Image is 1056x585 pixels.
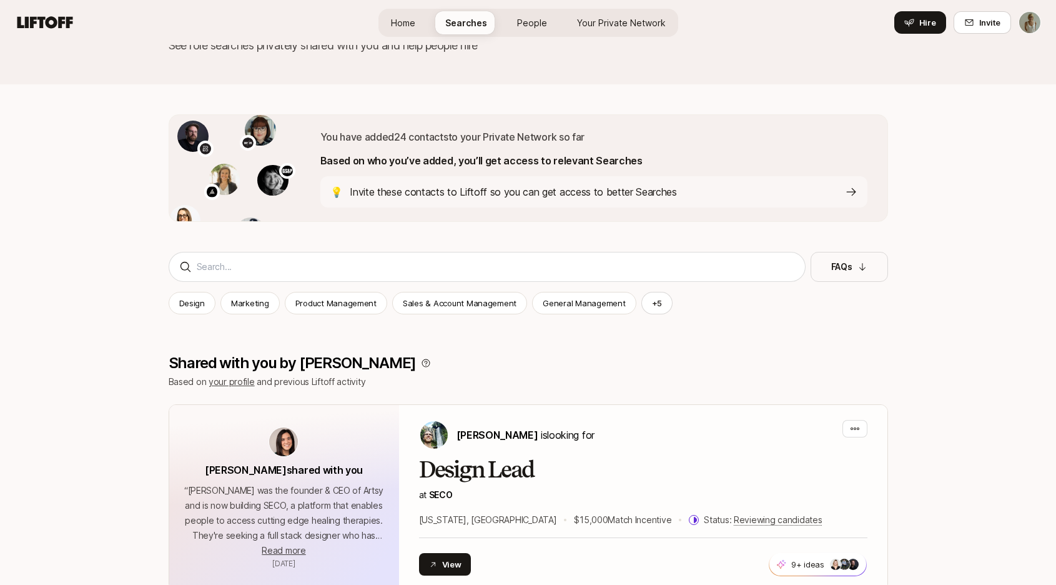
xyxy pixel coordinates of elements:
[507,11,557,34] a: People
[320,152,867,169] p: Based on who you’ve added, you’ll get access to relevant Searches
[1019,12,1040,33] img: Ashlea Sommer
[231,297,269,309] p: Marketing
[704,512,822,527] p: Status:
[769,552,867,576] button: 9+ ideas
[169,354,417,372] p: Shared with you by [PERSON_NAME]
[381,11,425,34] a: Home
[269,427,298,456] img: avatar-url
[954,11,1011,34] button: Invite
[177,121,209,152] img: 1721875674168
[919,16,936,29] span: Hire
[245,115,276,146] img: 1706124738797
[419,512,557,527] p: [US_STATE], [GEOGRAPHIC_DATA]
[391,16,415,29] span: Home
[456,429,538,441] span: [PERSON_NAME]
[419,553,471,576] button: View
[282,166,293,177] img: Goodby Silverstein & logo
[200,143,211,154] img: IDEO logo
[734,514,822,526] span: Reviewing candidates
[567,11,676,34] a: Your Private Network
[419,457,867,482] h2: Design Lead
[979,16,1000,29] span: Invite
[262,545,305,556] span: Read more
[517,16,547,29] span: People
[272,559,295,568] span: August 6, 2025 11:37am
[429,489,453,500] span: SECO
[330,184,343,200] p: 💡
[811,252,888,282] button: FAQs
[207,186,218,197] img: Penrose logo
[641,292,673,314] button: +5
[235,217,267,249] img: 1723352755833
[169,37,888,54] p: See role searches privately shared with you and help people hire
[456,427,595,443] p: is looking for
[1019,11,1041,34] button: Ashlea Sommer
[543,297,625,309] p: General Management
[257,165,289,196] img: 1515977036255
[320,129,867,145] p: You have added 24 contacts to your Private Network so far
[847,559,859,570] img: 16370669_12b1_48e6_b30d_c56ad4bf7db2.jfif
[169,374,888,389] p: Based on and previous Liftoff activity
[420,421,448,449] img: Carter Cleveland
[577,16,666,29] span: Your Private Network
[205,464,363,476] span: [PERSON_NAME] shared with you
[242,137,254,149] img: Within logo
[574,512,671,527] p: $15,000 Match Incentive
[209,376,255,387] a: your profile
[791,558,824,571] p: 9+ ideas
[184,483,384,543] p: “ [PERSON_NAME] was the founder & CEO of Artsy and is now building SECO, a platform that enables ...
[209,164,240,195] img: 1664823374066
[445,16,487,29] span: Searches
[894,11,946,34] button: Hire
[262,543,305,558] button: Read more
[419,487,867,502] p: at
[839,559,850,570] img: ff878871_fdd6_46e2_847a_2005d8723124.jpg
[197,259,795,274] input: Search...
[435,11,497,34] a: Searches
[179,297,205,309] p: Design
[169,205,200,236] img: 1725929689654
[831,259,852,274] p: FAQs
[830,559,841,570] img: 3262b9ba_f16d_4043_93f1_ca8bd9b01759.jpg
[403,297,516,309] p: Sales & Account Management
[350,184,677,200] p: Invite these contacts to Liftoff so you can get access to better Searches
[295,297,377,309] p: Product Management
